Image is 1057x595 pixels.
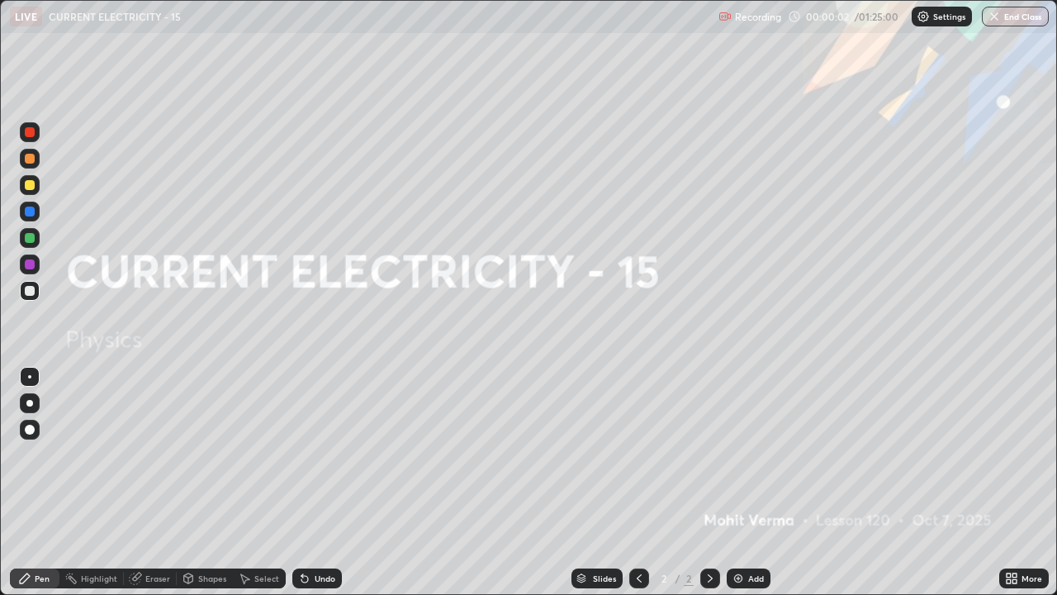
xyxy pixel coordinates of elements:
p: Recording [735,11,781,23]
img: end-class-cross [988,10,1001,23]
div: Pen [35,574,50,583]
img: recording.375f2c34.svg [718,10,732,23]
img: add-slide-button [732,572,745,585]
div: 2 [684,571,694,586]
div: Undo [315,574,335,583]
img: class-settings-icons [917,10,930,23]
div: Select [254,574,279,583]
div: More [1021,574,1042,583]
div: 2 [656,574,672,583]
p: CURRENT ELECTRICITY - 15 [49,10,181,23]
p: Settings [933,12,965,21]
div: Eraser [145,574,170,583]
button: End Class [982,7,1049,26]
div: / [675,574,680,583]
div: Highlight [81,574,117,583]
p: LIVE [15,10,37,23]
div: Shapes [198,574,226,583]
div: Add [748,574,764,583]
div: Slides [593,574,616,583]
